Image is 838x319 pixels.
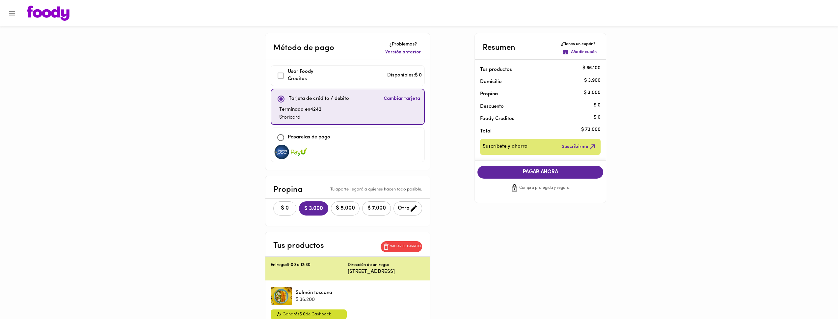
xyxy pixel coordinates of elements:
img: logo.png [27,6,69,21]
p: Foody Creditos [480,115,590,122]
p: Vaciar el carrito [390,244,421,249]
p: Disponibles: $ 0 [387,72,422,79]
button: $ 5.000 [331,201,360,216]
p: [STREET_ADDRESS] [348,268,425,275]
span: $ 5.000 [335,205,355,212]
img: visa [291,145,307,159]
iframe: Messagebird Livechat Widget [800,281,831,312]
p: Entrega: 9:00 a 12:30 [271,262,348,268]
p: Propina [273,184,303,196]
p: Tu aporte llegará a quienes hacen todo posible. [330,187,422,193]
button: PAGAR AHORA [477,166,603,179]
span: $ 7.000 [366,205,387,212]
button: Cambiar tarjeta [382,92,421,106]
p: Domicilio [480,78,502,85]
span: $ 0 [300,312,306,316]
button: Versión anterior [384,48,422,57]
p: $ 0 [594,114,601,121]
p: ¿Problemas? [384,41,422,48]
span: Cambiar tarjeta [384,96,420,102]
p: Propina [480,91,590,98]
img: visa [274,145,290,159]
p: $ 66.100 [582,65,601,72]
button: Otro [393,201,422,216]
p: Método de pago [273,42,334,54]
p: Descuento [480,103,504,110]
span: Otro [398,204,418,213]
div: Salmón toscana [271,286,292,307]
p: $ 0 [594,102,601,109]
p: Tarjeta de crédito / debito [289,95,349,103]
p: $ 73.000 [581,127,601,133]
span: $ 0 [278,205,292,212]
p: $ 36.200 [296,296,332,303]
span: PAGAR AHORA [484,169,597,175]
span: $ 3.000 [304,206,323,212]
button: $ 3.000 [299,201,328,216]
p: Terminada en 4242 [279,106,321,114]
p: $ 3.000 [584,89,601,96]
p: Total [480,128,590,135]
button: Añadir cupón [561,48,598,57]
span: Suscribirme [562,143,597,151]
p: ¿Tienes un cupón? [561,41,598,47]
p: Resumen [483,42,515,54]
p: Usar Foody Creditos [288,68,333,83]
p: Añadir cupón [571,49,597,55]
p: $ 3.900 [584,77,601,84]
span: Suscríbete y ahorra [483,143,527,151]
span: Compra protegida y segura. [519,185,570,191]
p: Salmón toscana [296,289,332,296]
p: Storicard [279,114,321,122]
button: Menu [4,5,20,21]
button: $ 0 [273,201,296,216]
button: $ 7.000 [362,201,391,216]
button: Vaciar el carrito [381,241,422,252]
p: Pasarelas de pago [288,134,330,141]
span: Versión anterior [385,49,421,56]
p: Dirección de entrega: [348,262,389,268]
p: Tus productos [273,240,324,252]
span: Ganarás de Cashback [283,311,331,318]
p: Tus productos [480,66,590,73]
button: Suscribirme [560,141,598,152]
